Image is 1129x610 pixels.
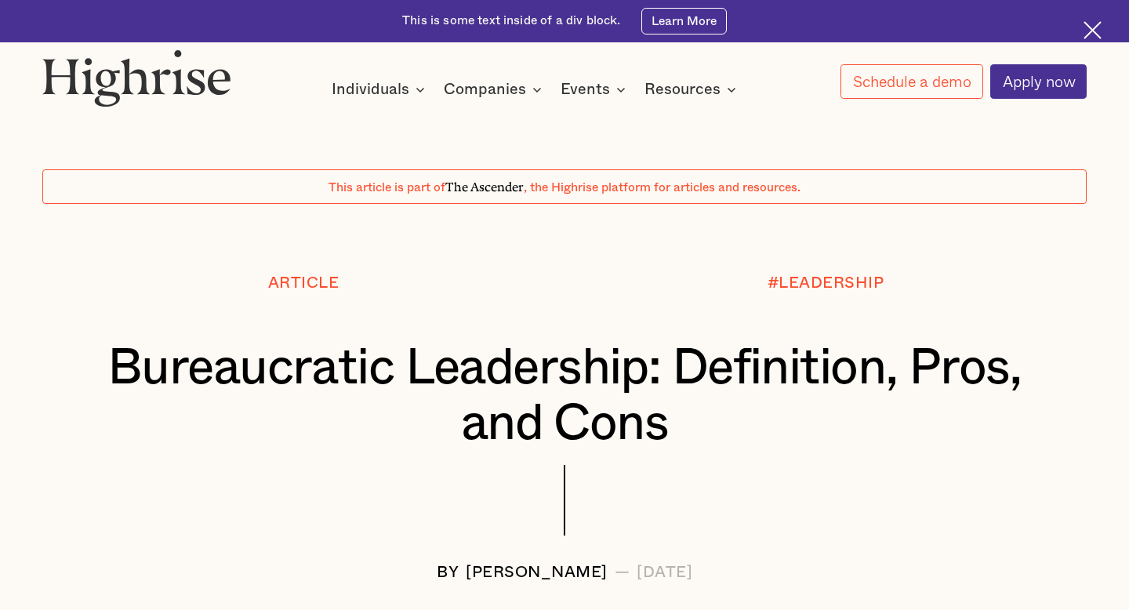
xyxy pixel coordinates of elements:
[332,80,430,99] div: Individuals
[637,564,692,581] div: [DATE]
[641,8,726,35] a: Learn More
[615,564,630,581] div: —
[840,64,982,99] a: Schedule a demo
[768,274,884,292] div: #LEADERSHIP
[85,341,1043,452] h1: Bureaucratic Leadership: Definition, Pros, and Cons
[332,80,409,99] div: Individuals
[437,564,459,581] div: BY
[524,181,800,194] span: , the Highrise platform for articles and resources.
[42,49,231,107] img: Highrise logo
[1084,21,1102,39] img: Cross icon
[644,80,721,99] div: Resources
[561,80,630,99] div: Events
[990,64,1087,99] a: Apply now
[268,274,339,292] div: Article
[402,13,620,29] div: This is some text inside of a div block.
[466,564,608,581] div: [PERSON_NAME]
[644,80,741,99] div: Resources
[444,80,546,99] div: Companies
[329,181,445,194] span: This article is part of
[561,80,610,99] div: Events
[445,177,524,192] span: The Ascender
[444,80,526,99] div: Companies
